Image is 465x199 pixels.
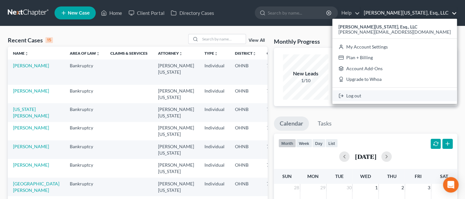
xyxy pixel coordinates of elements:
td: Individual [199,122,230,140]
a: [PERSON_NAME][US_STATE], Esq., LLC [361,7,457,19]
td: [PERSON_NAME][US_STATE] [153,159,199,177]
td: OHNB [230,159,262,177]
td: Individual [199,103,230,122]
td: 7 [262,178,294,196]
a: Directory Cases [167,7,217,19]
a: Client Portal [125,7,167,19]
a: Log out [332,90,457,101]
td: OHNB [230,178,262,196]
td: Individual [199,140,230,159]
td: Individual [199,159,230,177]
div: Open Intercom Messenger [443,177,459,193]
input: Search by name... [268,7,327,19]
td: 7 [262,122,294,140]
span: Wed [360,173,371,179]
a: Plan + Billing [332,52,457,63]
a: Nameunfold_more [13,51,29,56]
h3: Monthly Progress [274,38,320,45]
td: OHNB [230,85,262,103]
span: New Case [68,11,90,16]
a: Attorneyunfold_more [158,51,183,56]
td: Bankruptcy [65,122,105,140]
td: OHNB [230,140,262,159]
a: [PERSON_NAME] [13,88,49,94]
a: [PERSON_NAME] [13,63,49,68]
button: list [325,139,338,148]
td: [PERSON_NAME][US_STATE] [153,60,199,84]
div: [PERSON_NAME][US_STATE], Esq., LLC [332,19,457,104]
td: Bankruptcy [65,140,105,159]
td: [PERSON_NAME][US_STATE] [153,140,199,159]
a: Districtunfold_more [235,51,256,56]
div: New Leads [283,70,328,77]
span: 2 [401,184,405,192]
td: Bankruptcy [65,60,105,84]
td: 7 [262,140,294,159]
button: day [312,139,325,148]
span: 29 [320,184,326,192]
a: [PERSON_NAME] [13,125,49,130]
div: 1/10 [283,77,328,84]
button: month [278,139,296,148]
td: Individual [199,60,230,84]
td: OHNB [230,103,262,122]
a: [GEOGRAPHIC_DATA][PERSON_NAME] [13,181,59,193]
td: 7 [262,85,294,103]
i: unfold_more [252,52,256,56]
a: Calendar [274,116,309,131]
a: Chapterunfold_more [267,51,289,56]
a: Home [98,7,125,19]
td: Bankruptcy [65,178,105,196]
a: Area of Lawunfold_more [70,51,100,56]
th: Claims & Services [105,47,153,60]
span: Thu [387,173,397,179]
i: unfold_more [214,52,218,56]
span: [PERSON_NAME][EMAIL_ADDRESS][DOMAIN_NAME] [338,29,451,35]
td: Bankruptcy [65,103,105,122]
a: [PERSON_NAME] [13,162,49,168]
span: Tue [335,173,343,179]
a: View All [249,38,265,43]
a: Upgrade to Whoa [332,74,457,85]
div: Recent Cases [8,36,53,44]
strong: [PERSON_NAME][US_STATE], Esq., LLC [338,24,417,29]
td: OHNB [230,60,262,84]
span: Mon [307,173,319,179]
input: Search by name... [200,34,246,44]
td: OHNB [230,122,262,140]
td: Individual [199,178,230,196]
td: [PERSON_NAME][US_STATE] [153,178,199,196]
td: 7 [262,159,294,177]
i: unfold_more [25,52,29,56]
td: 7 [262,60,294,84]
td: 7 [262,103,294,122]
button: week [296,139,312,148]
span: 1 [374,184,378,192]
td: Bankruptcy [65,85,105,103]
i: unfold_more [179,52,183,56]
span: Fri [414,173,421,179]
td: [PERSON_NAME][US_STATE] [153,103,199,122]
td: [PERSON_NAME][US_STATE] [153,85,199,103]
td: Bankruptcy [65,159,105,177]
td: [PERSON_NAME][US_STATE] [153,122,199,140]
span: Sun [282,173,291,179]
td: Individual [199,85,230,103]
a: Account Add-Ons [332,63,457,74]
span: 3 [427,184,431,192]
a: Typeunfold_more [204,51,218,56]
a: Tasks [312,116,337,131]
a: [US_STATE][PERSON_NAME] [13,106,49,118]
div: 15 [45,37,53,43]
a: [PERSON_NAME] [13,144,49,149]
span: 30 [346,184,352,192]
a: My Account Settings [332,41,457,52]
span: 28 [293,184,300,192]
span: Sat [440,173,448,179]
h2: [DATE] [355,153,376,160]
i: unfold_more [96,52,100,56]
a: Help [338,7,360,19]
